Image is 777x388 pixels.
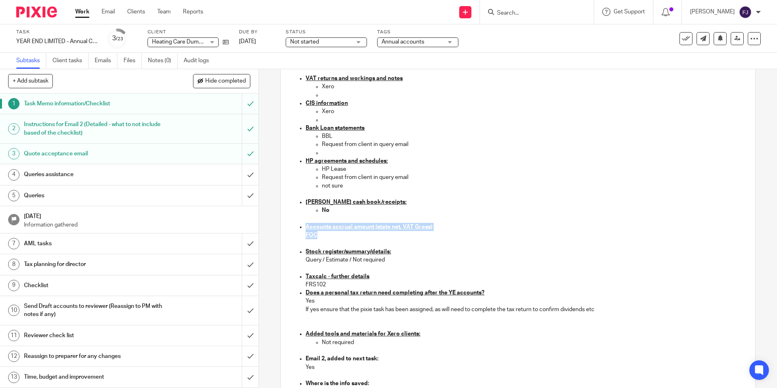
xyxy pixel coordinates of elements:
[322,173,746,181] p: Request from client in query email
[24,279,164,292] h1: Checklist
[290,39,319,45] span: Not started
[8,280,20,291] div: 9
[496,10,569,17] input: Search
[124,53,142,69] a: Files
[322,107,746,116] p: Xero
[322,132,746,140] p: BBL
[690,8,735,16] p: [PERSON_NAME]
[306,297,746,305] p: Yes
[157,8,171,16] a: Team
[8,372,20,383] div: 13
[205,78,246,85] span: Hide completed
[24,329,164,342] h1: Reviewer check list
[377,29,458,35] label: Tags
[306,331,420,337] u: Added tools and materials for Xero clients:
[614,9,645,15] span: Get Support
[739,6,752,19] img: svg%3E
[306,356,378,362] strong: Email 2, added to next task:
[286,29,367,35] label: Status
[24,221,251,229] p: Information gathered
[322,83,746,91] p: Xero
[24,190,164,202] h1: Queries
[152,39,220,45] span: Heating Care Dumfries Ltd
[24,118,164,139] h1: Instructions for Email 2 (Detailed - what to not include based of the checklist)
[306,125,365,131] u: Bank Loan statements
[306,290,484,296] u: Does a personal tax return need completing after the YE accounts?
[8,330,20,341] div: 11
[8,123,20,135] div: 2
[306,274,369,279] u: Taxcalc - further details
[24,371,164,383] h1: Time, budget and improvement
[24,258,164,270] h1: Tax planning for director
[306,249,391,255] u: Stock register/summary/details:
[8,238,20,249] div: 7
[148,29,229,35] label: Client
[306,305,746,314] p: If yes ensure that the pixie task has been assigned, as will need to complete the tax return to c...
[24,168,164,181] h1: Queries assistance
[8,169,20,181] div: 4
[306,224,432,230] u: Accounts accrual amount (state net, VAT Gross)
[306,381,369,386] strong: Where is the info saved:
[127,8,145,16] a: Clients
[8,98,20,109] div: 1
[16,29,98,35] label: Task
[239,29,276,35] label: Due by
[306,256,746,264] p: Query / Estimate / Not required
[306,281,746,289] p: FRS102
[52,53,89,69] a: Client tasks
[306,76,403,81] u: VAT returns and workings and notes
[322,207,330,213] strong: No
[24,148,164,160] h1: Quote acceptance email
[8,148,20,159] div: 3
[306,100,348,106] u: CIS information
[24,350,164,362] h1: Reassign to preparer for any changes
[16,37,98,46] div: YEAR END LIMITED - Annual COMPANY accounts and CT600 return
[24,300,164,321] h1: Send Draft accounts to reviewer (Reassign to PM with notes if any)
[193,74,250,88] button: Hide completed
[306,158,388,164] u: HP agreements and schedules:
[239,39,256,44] span: [DATE]
[148,53,178,69] a: Notes (0)
[184,53,215,69] a: Audit logs
[382,39,424,45] span: Annual accounts
[8,259,20,270] div: 8
[112,34,123,43] div: 3
[183,8,203,16] a: Reports
[8,190,20,201] div: 5
[24,238,164,250] h1: AML tasks
[322,140,746,148] p: Request from client in query email
[322,182,746,190] p: not sure
[306,363,746,371] p: Yes
[16,7,57,17] img: Pixie
[306,199,406,205] u: [PERSON_NAME] cash book/receipts:
[102,8,115,16] a: Email
[24,98,164,110] h1: Task Memo information/Checklist
[16,53,46,69] a: Subtasks
[8,305,20,316] div: 10
[322,165,746,173] p: HP Lease
[116,37,123,41] small: /23
[8,74,53,88] button: + Add subtask
[322,338,746,347] p: Not required
[24,210,251,220] h1: [DATE]
[95,53,117,69] a: Emails
[8,351,20,362] div: 12
[75,8,89,16] a: Work
[306,232,317,238] u: FOC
